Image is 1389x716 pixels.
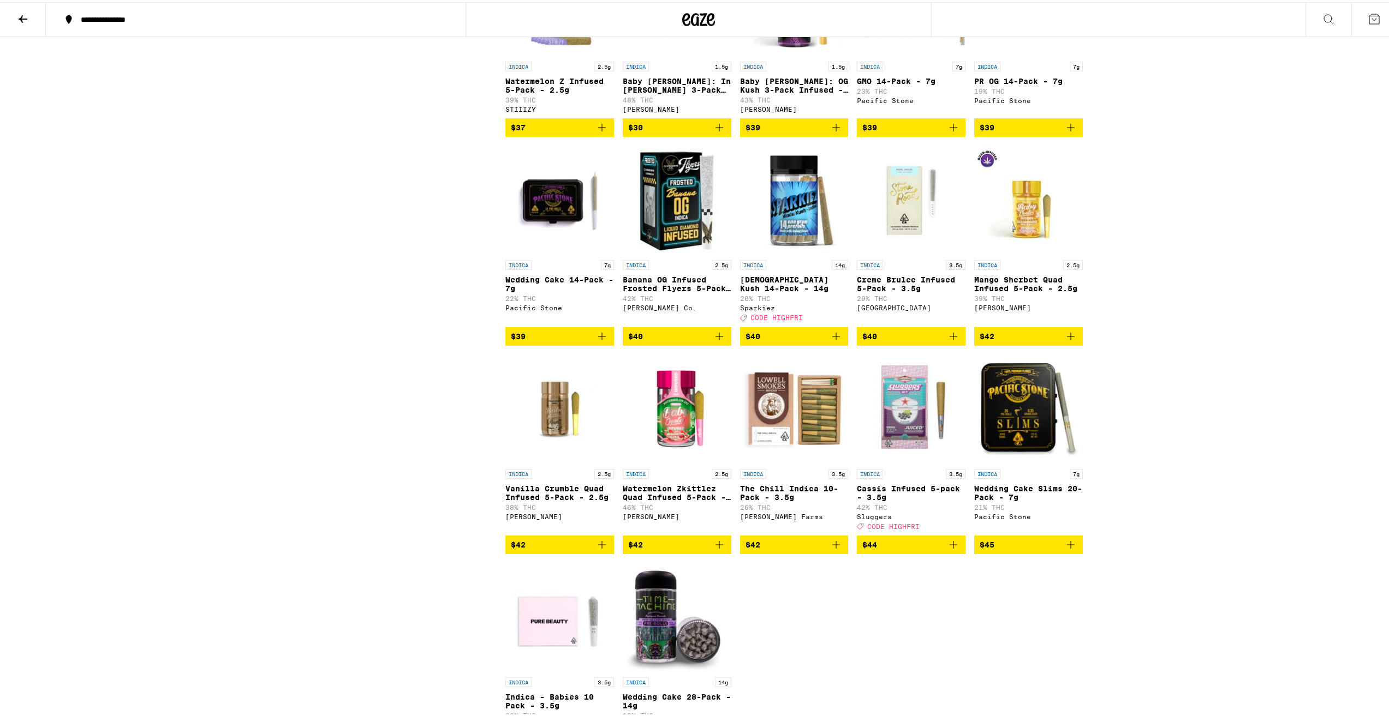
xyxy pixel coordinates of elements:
p: Vanilla Crumble Quad Infused 5-Pack - 2.5g [505,482,614,500]
p: Mango Sherbet Quad Infused 5-Pack - 2.5g [974,273,1083,291]
p: INDICA [740,59,766,69]
p: INDICA [974,59,1000,69]
p: [DEMOGRAPHIC_DATA] Kush 14-Pack - 14g [740,273,849,291]
div: Pacific Stone [974,95,1083,102]
span: $39 [862,121,877,130]
p: INDICA [740,467,766,477]
p: 48% THC [623,94,731,101]
img: Claybourne Co. - Banana OG Infused Frosted Flyers 5-Pack - 2.5g [623,143,731,252]
p: 7g [601,258,614,268]
p: 3.5g [946,258,965,268]
p: Indica - Babies 10 Pack - 3.5g [505,690,614,708]
p: 22% THC [505,293,614,300]
span: $40 [862,330,877,339]
p: INDICA [974,467,1000,477]
div: [PERSON_NAME] Farms [740,511,849,518]
p: INDICA [857,467,883,477]
p: 7g [1070,467,1083,477]
p: INDICA [974,258,1000,268]
div: Sparkiez [740,302,849,309]
span: $42 [980,330,994,339]
span: $39 [980,121,994,130]
p: INDICA [505,675,532,685]
p: INDICA [857,59,883,69]
p: 2.5g [712,258,731,268]
p: 2.5g [594,59,614,69]
span: $44 [862,538,877,547]
img: Jeeter - Mango Sherbet Quad Infused 5-Pack - 2.5g [974,143,1083,252]
p: INDICA [857,258,883,268]
div: [GEOGRAPHIC_DATA] [857,302,965,309]
a: Open page for Banana OG Infused Frosted Flyers 5-Pack - 2.5g from Claybourne Co. [623,143,731,324]
button: Add to bag [857,116,965,135]
p: 1.5g [828,59,848,69]
span: CODE HIGHFRI [867,521,920,528]
p: 23% THC [857,86,965,93]
div: Pacific Stone [974,511,1083,518]
p: 14g [715,675,731,685]
div: STIIIZY [505,104,614,111]
p: 19% THC [974,86,1083,93]
div: [PERSON_NAME] [623,104,731,111]
span: $42 [511,538,526,547]
img: Jeeter - Watermelon Zkittlez Quad Infused 5-Pack - 2.5g [623,352,731,461]
button: Add to bag [974,116,1083,135]
img: Pacific Stone - Wedding Cake Slims 20-Pack - 7g [974,352,1083,461]
button: Add to bag [740,533,849,552]
img: Stone Road - Creme Brulee Infused 5-Pack - 3.5g [857,143,965,252]
p: 39% THC [974,293,1083,300]
p: 3.5g [946,467,965,477]
button: Add to bag [623,325,731,344]
span: $45 [980,538,994,547]
img: Sluggers - Cassis Infused 5-pack - 3.5g [857,352,965,461]
p: 21% THC [974,502,1083,509]
p: 7g [952,59,965,69]
p: Creme Brulee Infused 5-Pack - 3.5g [857,273,965,291]
p: 42% THC [623,293,731,300]
p: Baby [PERSON_NAME]: OG Kush 3-Pack Infused - 1.5g [740,75,849,92]
div: Pacific Stone [857,95,965,102]
button: Add to bag [505,325,614,344]
div: Sluggers [857,511,965,518]
p: Wedding Cake 28-Pack - 14g [623,690,731,708]
img: Lowell Farms - The Chill Indica 10-Pack - 3.5g [740,352,849,461]
button: Add to bag [740,116,849,135]
a: Open page for Wedding Cake 14-Pack - 7g from Pacific Stone [505,143,614,324]
div: [PERSON_NAME] Co. [623,302,731,309]
div: Pacific Stone [505,302,614,309]
span: $37 [511,121,526,130]
p: Wedding Cake 14-Pack - 7g [505,273,614,291]
p: INDICA [505,59,532,69]
button: Add to bag [505,533,614,552]
p: Cassis Infused 5-pack - 3.5g [857,482,965,500]
a: Open page for Creme Brulee Infused 5-Pack - 3.5g from Stone Road [857,143,965,324]
img: Pure Beauty - Indica - Babies 10 Pack - 3.5g [505,561,614,670]
button: Add to bag [974,325,1083,344]
span: CODE HIGHFRI [750,312,803,320]
p: Baby [PERSON_NAME]: In [PERSON_NAME] 3-Pack Infused - 1.5g [623,75,731,92]
p: 2.5g [594,467,614,477]
p: Watermelon Z Infused 5-Pack - 2.5g [505,75,614,92]
a: Open page for Hindu Kush 14-Pack - 14g from Sparkiez [740,143,849,324]
div: [PERSON_NAME] [974,302,1083,309]
span: $40 [746,330,760,339]
button: Add to bag [505,116,614,135]
img: Time Machine - Wedding Cake 28-Pack - 14g [623,561,731,670]
a: Open page for Watermelon Zkittlez Quad Infused 5-Pack - 2.5g from Jeeter [623,352,731,533]
p: 42% THC [857,502,965,509]
a: Open page for Wedding Cake Slims 20-Pack - 7g from Pacific Stone [974,352,1083,533]
span: $40 [628,330,643,339]
span: $42 [628,538,643,547]
p: 7g [1070,59,1083,69]
img: Pacific Stone - Wedding Cake 14-Pack - 7g [505,143,614,252]
div: [PERSON_NAME] [505,511,614,518]
p: INDICA [623,258,649,268]
p: PR OG 14-Pack - 7g [974,75,1083,83]
span: $30 [628,121,643,130]
button: Add to bag [623,533,731,552]
p: 3.5g [828,467,848,477]
p: 29% THC [857,293,965,300]
p: INDICA [505,467,532,477]
p: 2.5g [1063,258,1083,268]
p: 39% THC [505,94,614,101]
